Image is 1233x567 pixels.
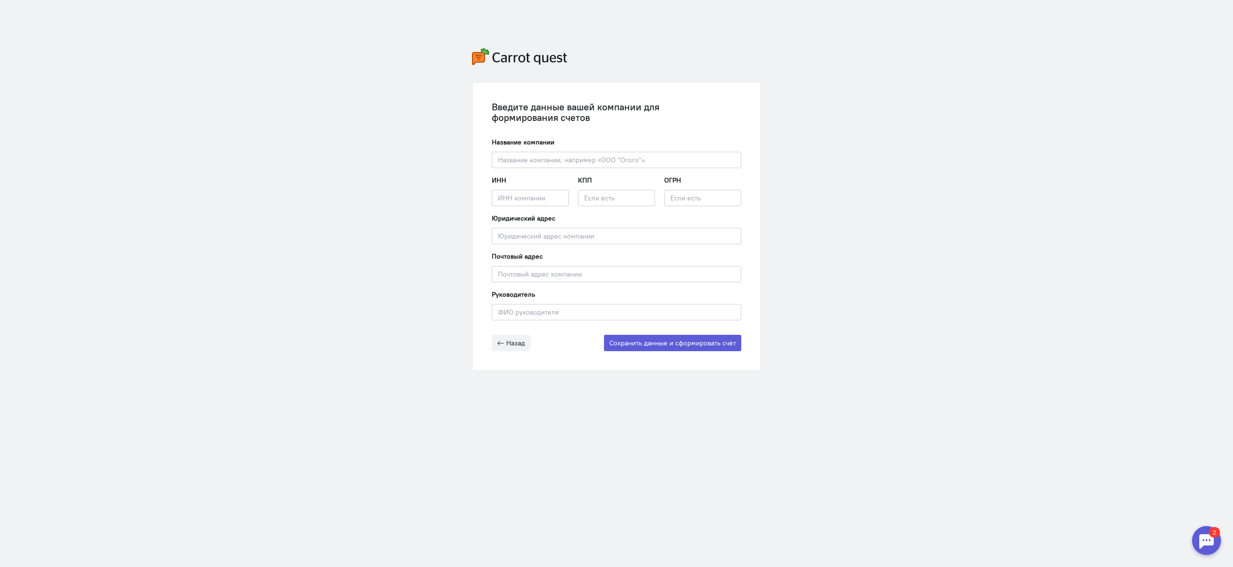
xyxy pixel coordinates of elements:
[492,266,741,282] input: Почтовый адрес компании
[492,304,741,320] input: ФИО руководителя
[492,175,506,185] label: ИНН
[664,175,681,185] label: ОГРН
[664,190,741,206] input: Если есть
[492,335,530,351] button: Назад
[492,190,569,206] input: ИНН компании
[506,339,525,347] span: Назад
[22,6,33,16] div: 2
[492,152,741,168] input: Название компании, например «ООО “Огого“»
[472,48,567,65] img: carrot-quest-logo.svg
[492,213,555,223] label: Юридический адрес
[492,137,554,147] label: Название компании
[492,102,741,123] div: Введите данные вашей компании для формирования счетов
[578,190,655,206] input: Если есть
[578,175,592,185] label: КПП
[604,335,741,351] button: Сохранить данные и сформировать счёт
[492,290,535,299] label: Руководитель
[492,228,741,244] input: Юридический адрес компании
[492,251,543,261] label: Почтовый адрес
